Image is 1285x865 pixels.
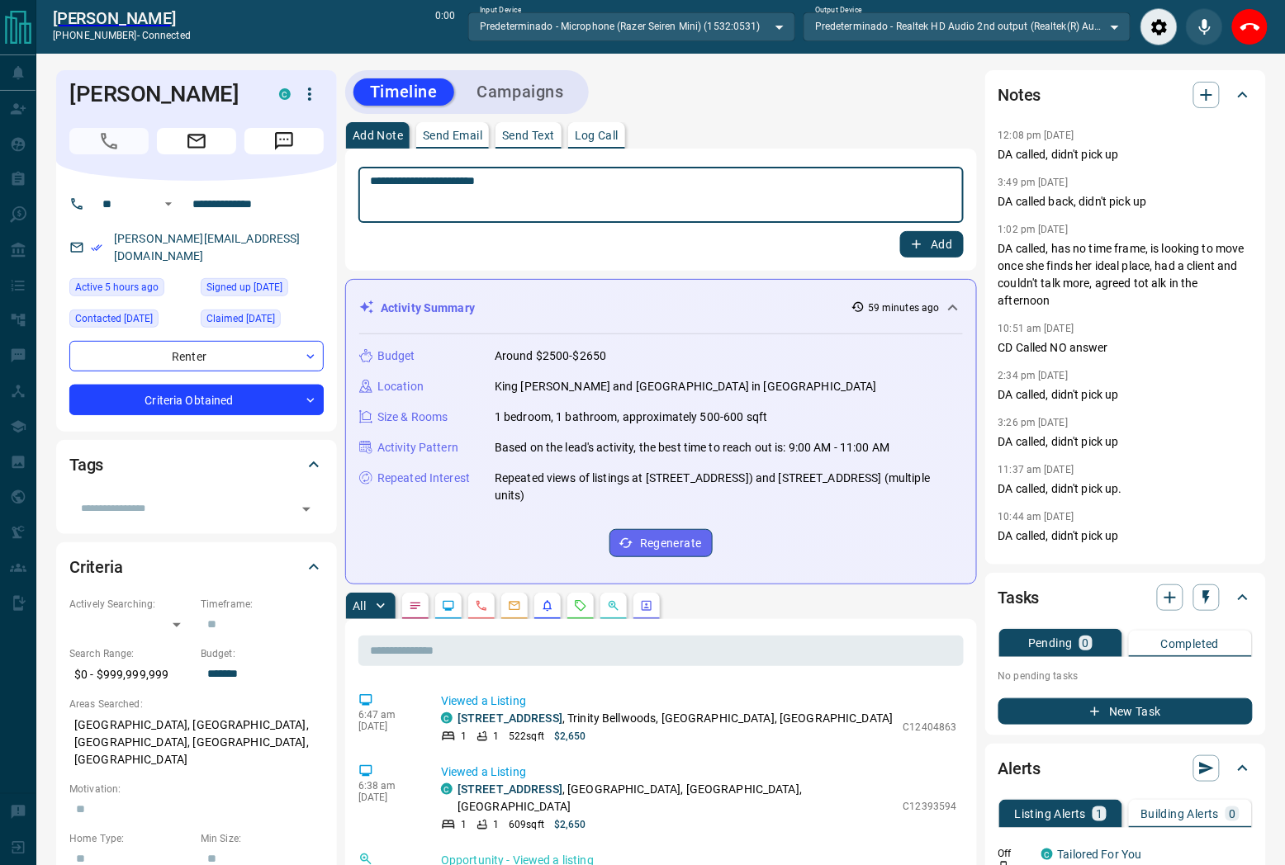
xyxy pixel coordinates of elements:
[461,729,467,744] p: 1
[157,128,236,154] span: Email
[69,554,123,580] h2: Criteria
[69,547,324,587] div: Criteria
[458,781,895,815] p: , [GEOGRAPHIC_DATA], [GEOGRAPHIC_DATA], [GEOGRAPHIC_DATA]
[1186,8,1223,45] div: Mute
[69,341,324,371] div: Renter
[377,439,458,456] p: Activity Pattern
[377,347,415,365] p: Budget
[1028,637,1073,649] p: Pending
[998,664,1253,688] p: No pending tasks
[998,177,1069,188] p: 3:49 pm [DATE]
[607,599,620,612] svg: Opportunities
[206,310,275,327] span: Claimed [DATE]
[998,146,1253,163] p: DA called, didn't pick up
[998,370,1069,381] p: 2:34 pm [DATE]
[998,527,1253,545] p: DA called, didn't pick up
[998,749,1253,788] div: Alerts
[279,88,291,100] div: condos.ca
[1140,8,1178,45] div: Audio Settings
[998,193,1253,210] p: DA called back, didn't pick up
[461,817,467,832] p: 1
[475,599,488,612] svg: Calls
[423,130,482,141] p: Send Email
[353,600,366,612] p: All
[206,279,282,295] span: Signed up [DATE]
[495,409,767,426] p: 1 bedroom, 1 bathroom, approximately 500-600 sqft
[358,792,416,803] p: [DATE]
[554,729,586,744] p: $2,650
[441,763,957,781] p: Viewed a Listing
[377,470,470,487] p: Repeated Interest
[495,378,877,395] p: King [PERSON_NAME] and [GEOGRAPHIC_DATA] in [GEOGRAPHIC_DATA]
[441,692,957,710] p: Viewed a Listing
[114,232,301,262] a: [PERSON_NAME][EMAIL_ADDRESS][DOMAIN_NAME]
[804,12,1131,40] div: Predeterminado - Realtek HD Audio 2nd output (Realtek(R) Audio)
[493,817,499,832] p: 1
[142,30,191,41] span: connected
[468,12,795,40] div: Predeterminado - Microphone (Razer Seiren Mini) (1532:0531)
[495,347,606,365] p: Around $2500-$2650
[353,78,454,106] button: Timeline
[1058,848,1142,861] a: Tailored For You
[480,5,522,16] label: Input Device
[998,511,1074,522] p: 10:44 am [DATE]
[377,378,424,395] p: Location
[998,75,1253,115] div: Notes
[609,529,713,557] button: Regenerate
[509,729,544,744] p: 522 sqft
[458,710,894,727] p: , Trinity Bellwoods, [GEOGRAPHIC_DATA], [GEOGRAPHIC_DATA]
[201,278,324,301] div: Thu Jul 14 2016
[53,8,191,28] a: [PERSON_NAME]
[868,300,940,315] p: 59 minutes ago
[69,445,324,484] div: Tags
[75,279,159,295] span: Active 5 hours ago
[1041,848,1053,860] div: condos.ca
[244,128,324,154] span: Message
[295,498,318,521] button: Open
[201,831,324,846] p: Min Size:
[69,310,192,333] div: Thu Sep 11 2025
[75,310,153,327] span: Contacted [DATE]
[509,817,544,832] p: 609 sqft
[201,597,324,612] p: Timeframe:
[998,339,1253,357] p: CD Called NO answer
[69,782,324,796] p: Motivation:
[377,409,448,426] p: Size & Rooms
[575,130,619,141] p: Log Call
[159,194,178,214] button: Open
[998,417,1069,428] p: 3:26 pm [DATE]
[69,385,324,415] div: Criteria Obtained
[353,130,403,141] p: Add Note
[903,799,957,814] p: C12393594
[998,224,1069,235] p: 1:02 pm [DATE]
[441,783,453,795] div: condos.ca
[358,709,416,721] p: 6:47 am
[998,584,1040,611] h2: Tasks
[998,578,1253,617] div: Tasks
[201,646,324,661] p: Budget:
[998,82,1041,108] h2: Notes
[458,782,562,796] a: [STREET_ADDRESS]
[458,711,562,725] a: [STREET_ADDRESS]
[998,386,1253,404] p: DA called, didn't pick up
[91,242,102,253] svg: Email Verified
[998,130,1074,141] p: 12:08 pm [DATE]
[900,231,963,258] button: Add
[409,599,422,612] svg: Notes
[441,712,453,724] div: condos.ca
[493,729,499,744] p: 1
[1096,808,1102,820] p: 1
[201,310,324,333] div: Mon Aug 15 2016
[998,323,1074,334] p: 10:51 am [DATE]
[998,240,1253,310] p: DA called, has no time frame, is looking to move once she finds her ideal place, had a client and...
[998,698,1253,725] button: New Task
[69,831,192,846] p: Home Type:
[381,300,475,317] p: Activity Summary
[69,646,192,661] p: Search Range:
[69,128,149,154] span: Call
[998,846,1031,861] p: Off
[358,780,416,792] p: 6:38 am
[1015,808,1087,820] p: Listing Alerts
[1083,637,1089,649] p: 0
[69,711,324,773] p: [GEOGRAPHIC_DATA], [GEOGRAPHIC_DATA], [GEOGRAPHIC_DATA], [GEOGRAPHIC_DATA], [GEOGRAPHIC_DATA]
